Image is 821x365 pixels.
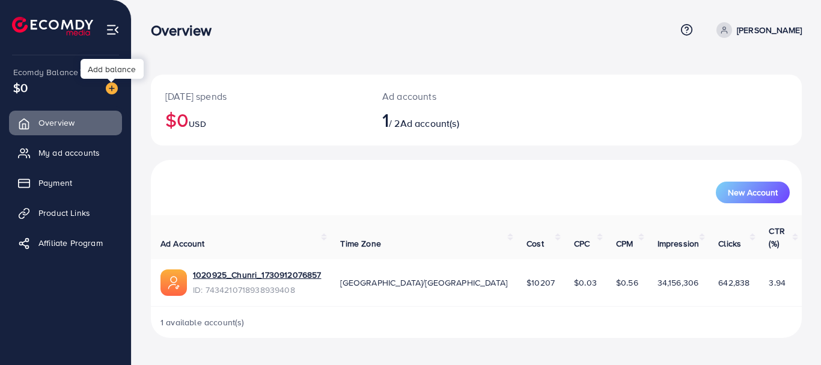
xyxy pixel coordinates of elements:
[106,23,120,37] img: menu
[616,277,638,289] span: $0.56
[38,207,90,219] span: Product Links
[382,108,516,131] h2: / 2
[38,177,72,189] span: Payment
[769,225,784,249] span: CTR (%)
[526,277,555,289] span: $10207
[340,277,507,289] span: [GEOGRAPHIC_DATA]/[GEOGRAPHIC_DATA]
[574,238,590,250] span: CPC
[38,117,75,129] span: Overview
[9,141,122,165] a: My ad accounts
[658,277,699,289] span: 34,156,306
[770,311,812,356] iframe: Chat
[160,316,245,328] span: 1 available account(s)
[160,269,187,296] img: ic-ads-acc.e4c84228.svg
[160,238,205,250] span: Ad Account
[728,188,778,197] span: New Account
[165,108,353,131] h2: $0
[400,117,459,130] span: Ad account(s)
[165,89,353,103] p: [DATE] spends
[716,182,790,203] button: New Account
[574,277,597,289] span: $0.03
[193,269,321,281] a: 1020925_Chunri_1730912076857
[737,23,802,37] p: [PERSON_NAME]
[151,22,221,39] h3: Overview
[712,22,802,38] a: [PERSON_NAME]
[769,277,786,289] span: 3.94
[13,79,28,96] span: $0
[9,201,122,225] a: Product Links
[9,111,122,135] a: Overview
[382,106,389,133] span: 1
[718,238,741,250] span: Clicks
[38,147,100,159] span: My ad accounts
[9,231,122,255] a: Affiliate Program
[526,238,544,250] span: Cost
[382,89,516,103] p: Ad accounts
[193,284,321,296] span: ID: 7434210718938939408
[658,238,700,250] span: Impression
[9,171,122,195] a: Payment
[81,59,144,79] div: Add balance
[616,238,633,250] span: CPM
[38,237,103,249] span: Affiliate Program
[12,17,93,35] img: logo
[189,118,206,130] span: USD
[340,238,380,250] span: Time Zone
[13,66,78,78] span: Ecomdy Balance
[718,277,749,289] span: 642,838
[106,82,118,94] img: image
